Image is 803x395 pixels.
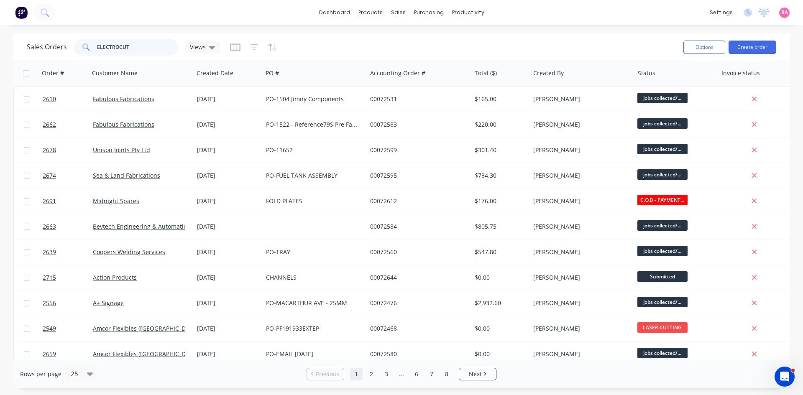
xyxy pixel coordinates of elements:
a: 2659 [43,341,93,367]
div: Customer Name [92,69,138,77]
a: dashboard [315,6,354,19]
div: $165.00 [475,95,524,103]
div: $2,932.60 [475,299,524,307]
a: Fabulous Fabrications [93,95,154,103]
a: 2556 [43,291,93,316]
img: Factory [15,6,28,19]
div: [PERSON_NAME] [533,248,626,256]
div: 00072584 [370,222,463,231]
span: 2549 [43,324,56,333]
div: [PERSON_NAME] [533,350,626,358]
a: 2662 [43,112,93,137]
div: PO-TRAY [266,248,359,256]
input: Search... [97,39,179,56]
a: Page 1 is your current page [350,368,363,380]
a: 2610 [43,87,93,112]
div: [PERSON_NAME] [533,222,626,231]
span: Next [469,370,482,378]
span: jobs collected/... [637,348,688,358]
div: [DATE] [197,197,259,205]
div: productivity [448,6,488,19]
a: Next page [459,370,496,378]
div: $547.80 [475,248,524,256]
div: sales [387,6,410,19]
div: [DATE] [197,273,259,282]
div: PO-1522 - Reference79S Pre Facelift 5 Inch Brackets [266,120,359,129]
div: Total ($) [475,69,497,77]
div: products [354,6,387,19]
div: [PERSON_NAME] [533,171,626,180]
ul: Pagination [303,368,500,380]
div: FOLD PLATES [266,197,359,205]
span: 2659 [43,350,56,358]
div: $176.00 [475,197,524,205]
div: PO-PF191933EXTEP [266,324,359,333]
span: 2639 [43,248,56,256]
span: 2674 [43,171,56,180]
div: 00072468 [370,324,463,333]
div: $220.00 [475,120,524,129]
div: 00072612 [370,197,463,205]
div: PO-1504 Jimny Components [266,95,359,103]
span: Rows per page [20,370,61,378]
div: $805.75 [475,222,524,231]
span: 2663 [43,222,56,231]
div: 00072595 [370,171,463,180]
div: 00072531 [370,95,463,103]
h1: Sales Orders [27,43,67,51]
span: jobs collected/... [637,118,688,129]
div: 00072580 [370,350,463,358]
div: 00072583 [370,120,463,129]
div: [DATE] [197,299,259,307]
div: Accounting Order # [370,69,425,77]
iframe: Intercom live chat [775,367,795,387]
div: [DATE] [197,248,259,256]
button: Create order [729,41,776,54]
button: Options [683,41,725,54]
a: Page 6 [410,368,423,380]
a: Previous page [307,370,344,378]
span: 2691 [43,197,56,205]
span: jobs collected/... [637,246,688,256]
a: Page 7 [425,368,438,380]
span: 2662 [43,120,56,129]
div: purchasing [410,6,448,19]
div: PO # [266,69,279,77]
div: $301.40 [475,146,524,154]
div: [DATE] [197,171,259,180]
span: Views [190,43,206,51]
span: 2715 [43,273,56,282]
div: [DATE] [197,120,259,129]
a: Unison Joints Pty Ltd [93,146,150,154]
div: 00072644 [370,273,463,282]
div: [PERSON_NAME] [533,120,626,129]
a: 2674 [43,163,93,188]
a: 2678 [43,138,93,163]
div: [PERSON_NAME] [533,146,626,154]
div: $0.00 [475,350,524,358]
span: jobs collected/... [637,220,688,231]
a: Jump forward [395,368,408,380]
div: Invoice status [721,69,760,77]
a: A+ Signage [93,299,124,307]
a: 2639 [43,240,93,265]
div: 00072560 [370,248,463,256]
div: Status [638,69,655,77]
span: BA [781,9,788,16]
a: Amcor Flexibles ([GEOGRAPHIC_DATA]) Pty Ltd [93,324,220,332]
a: 2549 [43,316,93,341]
a: Amcor Flexibles ([GEOGRAPHIC_DATA]) Pty Ltd [93,350,220,358]
div: $0.00 [475,324,524,333]
div: Order # [42,69,64,77]
a: Page 2 [365,368,378,380]
div: [PERSON_NAME] [533,299,626,307]
div: [PERSON_NAME] [533,273,626,282]
div: [PERSON_NAME] [533,95,626,103]
div: $0.00 [475,273,524,282]
div: [DATE] [197,350,259,358]
a: 2715 [43,265,93,290]
a: 2663 [43,214,93,239]
div: 00072599 [370,146,463,154]
div: Created By [533,69,564,77]
a: Bevtech Engineering & Automation [93,222,191,230]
